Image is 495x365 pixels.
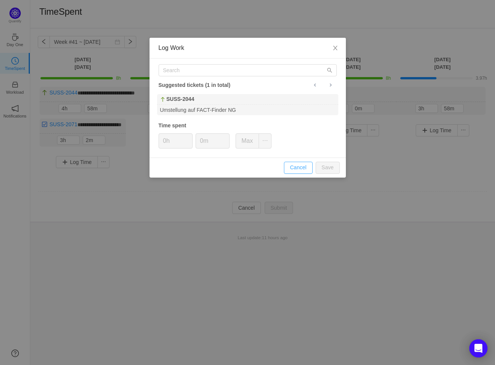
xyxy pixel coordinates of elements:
i: icon: close [332,45,338,51]
button: Max [236,133,259,148]
div: Umstellung auf FACT-Finder NG [157,105,338,115]
img: New Feature [160,97,165,102]
div: Log Work [159,44,337,52]
div: Time spent [159,122,337,130]
button: Save [316,162,340,174]
b: SUSS-2044 [167,95,194,103]
button: Cancel [284,162,313,174]
button: icon: ellipsis [259,133,271,148]
div: Suggested tickets (1 in total) [159,80,337,90]
button: Close [325,38,346,59]
div: Open Intercom Messenger [469,339,487,357]
input: Search [159,64,337,76]
i: icon: search [327,68,332,73]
